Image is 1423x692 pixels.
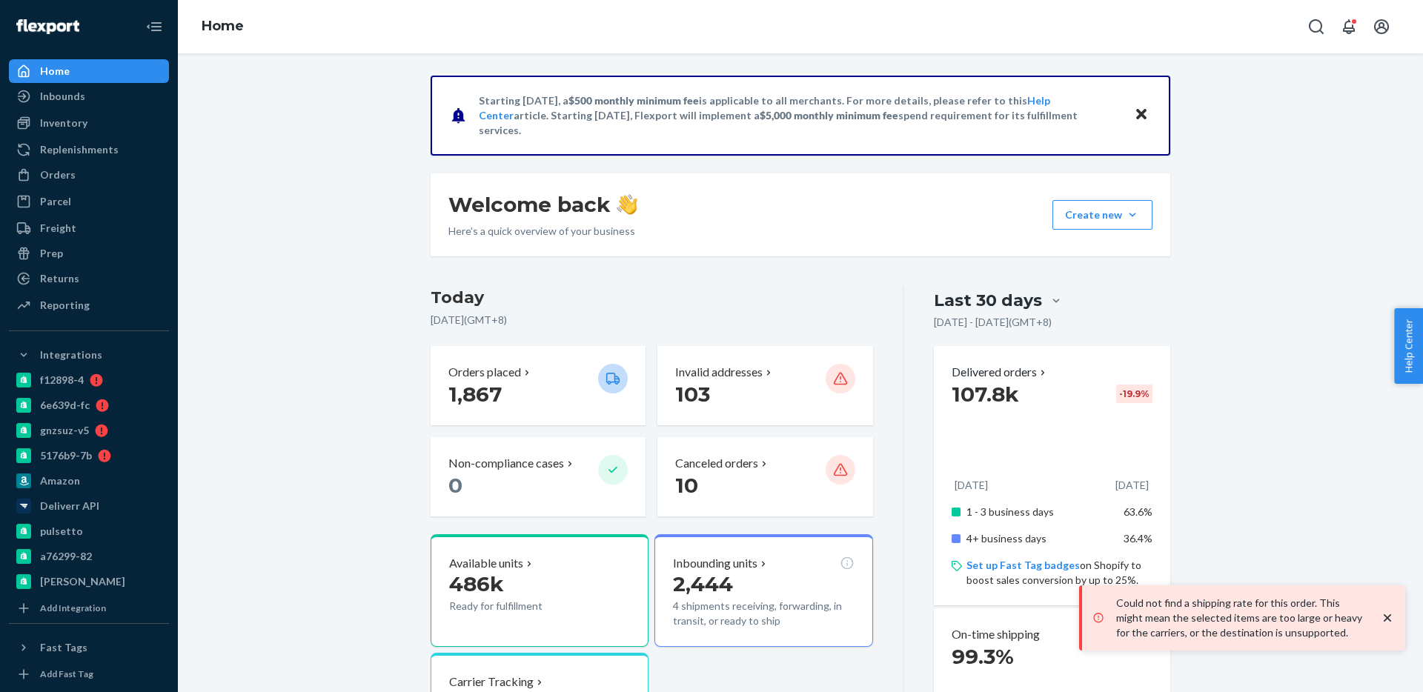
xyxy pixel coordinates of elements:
[40,167,76,182] div: Orders
[1124,532,1152,545] span: 36.4%
[40,298,90,313] div: Reporting
[9,84,169,108] a: Inbounds
[1116,596,1365,640] p: Could not find a shipping rate for this order. This might mean the selected items are too large o...
[139,12,169,41] button: Close Navigation
[934,315,1052,330] p: [DATE] - [DATE] ( GMT+8 )
[40,89,85,104] div: Inbounds
[40,668,93,680] div: Add Fast Tag
[934,289,1042,312] div: Last 30 days
[40,271,79,286] div: Returns
[1301,12,1331,41] button: Open Search Box
[9,343,169,367] button: Integrations
[657,437,872,516] button: Canceled orders 10
[448,455,564,472] p: Non-compliance cases
[16,19,79,34] img: Flexport logo
[952,626,1040,643] p: On-time shipping
[9,494,169,518] a: Deliverr API
[9,469,169,493] a: Amazon
[448,473,462,498] span: 0
[40,602,106,614] div: Add Integration
[9,59,169,83] a: Home
[617,194,637,215] img: hand-wave emoji
[1116,385,1152,403] div: -19.9 %
[40,473,80,488] div: Amazon
[966,559,1080,571] a: Set up Fast Tag badges
[966,531,1112,546] p: 4+ business days
[40,640,87,655] div: Fast Tags
[9,665,169,683] a: Add Fast Tag
[673,571,733,596] span: 2,444
[952,364,1049,381] button: Delivered orders
[40,116,87,130] div: Inventory
[673,599,854,628] p: 4 shipments receiving, forwarding, in transit, or ready to ship
[9,267,169,290] a: Returns
[40,549,92,564] div: a76299-82
[952,382,1019,407] span: 107.8k
[568,94,699,107] span: $500 monthly minimum fee
[9,636,169,659] button: Fast Tags
[449,555,523,572] p: Available units
[431,286,873,310] h3: Today
[40,246,63,261] div: Prep
[448,382,502,407] span: 1,867
[657,346,872,425] button: Invalid addresses 103
[1052,200,1152,230] button: Create new
[9,368,169,392] a: f12898-4
[760,109,898,122] span: $5,000 monthly minimum fee
[675,364,763,381] p: Invalid addresses
[966,558,1152,588] p: on Shopify to boost sales conversion by up to 25%.
[675,473,698,498] span: 10
[40,524,83,539] div: pulsetto
[966,505,1112,519] p: 1 - 3 business days
[9,599,169,617] a: Add Integration
[9,444,169,468] a: 5176b9-7b
[431,313,873,327] p: [DATE] ( GMT+8 )
[479,93,1120,138] p: Starting [DATE], a is applicable to all merchants. For more details, please refer to this article...
[190,5,256,48] ol: breadcrumbs
[1394,308,1423,384] button: Help Center
[9,216,169,240] a: Freight
[431,534,649,647] button: Available units486kReady for fulfillment
[449,673,534,691] p: Carrier Tracking
[9,519,169,543] a: pulsetto
[449,599,586,613] p: Ready for fulfillment
[202,18,244,34] a: Home
[40,142,119,157] div: Replenishments
[40,221,76,236] div: Freight
[673,555,757,572] p: Inbounding units
[675,455,758,472] p: Canceled orders
[449,571,504,596] span: 486k
[952,644,1014,669] span: 99.3%
[9,570,169,593] a: [PERSON_NAME]
[1132,104,1151,126] button: Close
[9,138,169,162] a: Replenishments
[9,190,169,213] a: Parcel
[1367,12,1396,41] button: Open account menu
[9,393,169,417] a: 6e639d-fc
[40,423,89,438] div: gnzsuz-v5
[40,398,90,413] div: 6e639d-fc
[40,373,84,387] div: f12898-4
[40,499,99,513] div: Deliverr API
[9,293,169,317] a: Reporting
[431,346,646,425] button: Orders placed 1,867
[675,382,710,407] span: 103
[1124,505,1152,518] span: 63.6%
[9,242,169,265] a: Prep
[1334,12,1364,41] button: Open notifications
[40,574,125,589] div: [PERSON_NAME]
[40,194,71,209] div: Parcel
[1115,478,1149,493] p: [DATE]
[1380,611,1395,625] svg: close toast
[448,224,637,239] p: Here’s a quick overview of your business
[9,163,169,187] a: Orders
[431,437,646,516] button: Non-compliance cases 0
[9,545,169,568] a: a76299-82
[448,191,637,218] h1: Welcome back
[955,478,988,493] p: [DATE]
[40,64,70,79] div: Home
[448,364,521,381] p: Orders placed
[9,419,169,442] a: gnzsuz-v5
